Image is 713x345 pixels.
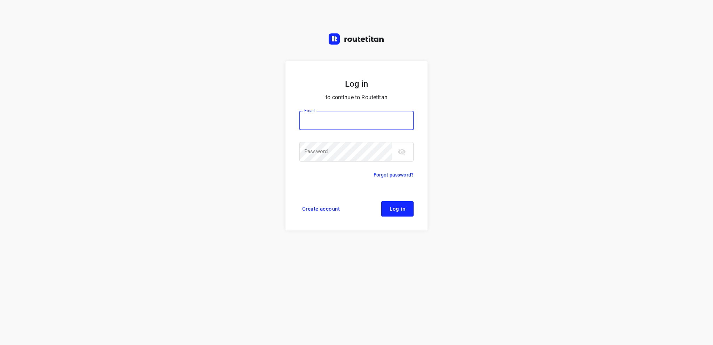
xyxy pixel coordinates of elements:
[329,33,384,46] a: Routetitan
[299,93,414,102] p: to continue to Routetitan
[299,201,343,217] a: Create account
[302,206,340,212] span: Create account
[395,145,409,159] button: toggle password visibility
[390,206,405,212] span: Log in
[299,78,414,90] h5: Log in
[329,33,384,45] img: Routetitan
[374,171,414,179] a: Forgot password?
[381,201,414,217] button: Log in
